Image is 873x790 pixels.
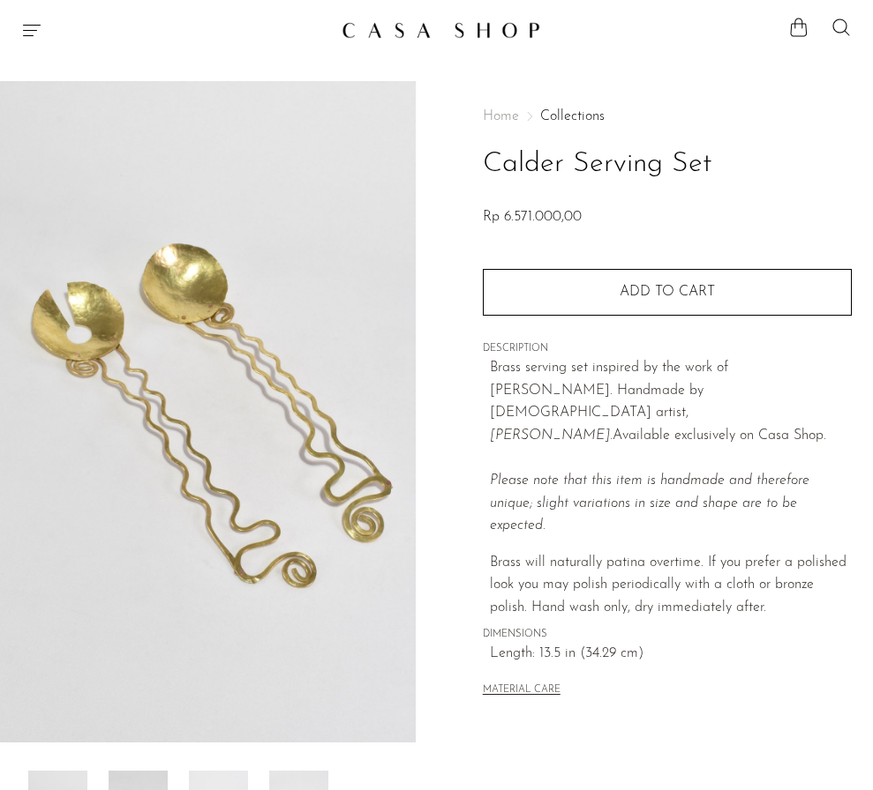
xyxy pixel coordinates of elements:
[21,19,42,41] button: Menu
[490,552,852,620] p: Brass will naturally patina overtime. If you prefer a polished look you may polish periodically w...
[620,285,715,299] span: Add to cart
[483,109,852,123] nav: Breadcrumbs
[540,109,605,123] a: Collections
[483,210,582,224] span: Rp 6.571.000,00
[483,142,852,187] h1: Calder Serving Set
[483,109,519,123] span: Home
[490,357,852,538] p: Brass serving set inspired by the work of [PERSON_NAME]. Handmade by [DEMOGRAPHIC_DATA] artist, A...
[483,684,561,697] button: MATERIAL CARE
[483,341,852,357] span: DESCRIPTION
[490,429,613,443] em: [PERSON_NAME].
[490,473,809,533] em: Please note that this item is handmade and therefore unique; slight variations in size and shape ...
[483,627,852,643] span: DIMENSIONS
[490,643,852,666] span: Length: 13.5 in (34.29 cm)
[483,269,852,315] button: Add to cart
